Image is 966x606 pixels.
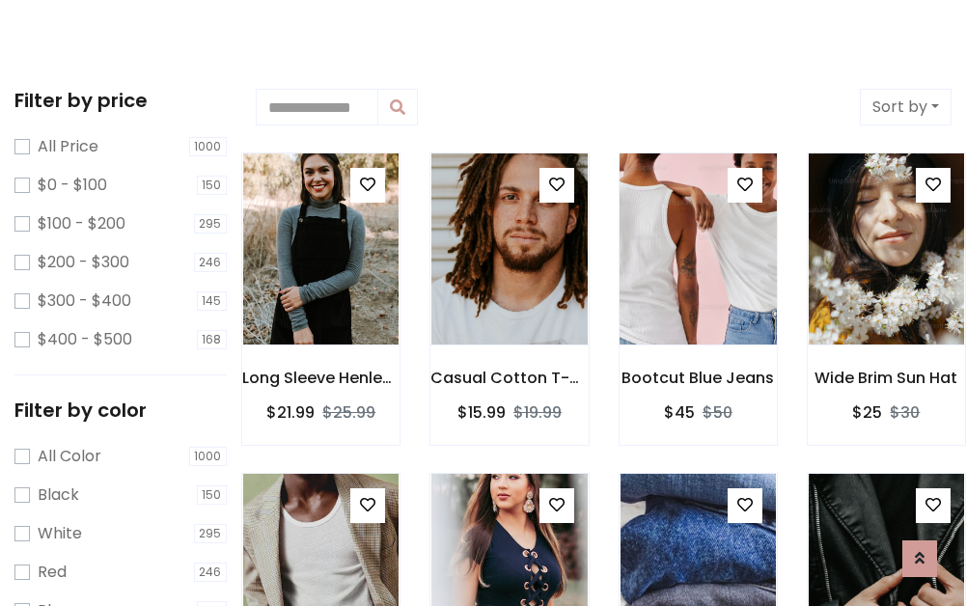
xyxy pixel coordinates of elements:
[808,369,965,387] h6: Wide Brim Sun Hat
[266,403,315,422] h6: $21.99
[38,251,129,274] label: $200 - $300
[703,401,732,424] del: $50
[194,214,228,234] span: 295
[430,369,588,387] h6: Casual Cotton T-Shirt
[860,89,952,125] button: Sort by
[38,483,79,507] label: Black
[194,524,228,543] span: 295
[14,399,227,422] h5: Filter by color
[513,401,562,424] del: $19.99
[38,445,101,468] label: All Color
[197,330,228,349] span: 168
[194,563,228,582] span: 246
[38,561,67,584] label: Red
[189,447,228,466] span: 1000
[322,401,375,424] del: $25.99
[14,89,227,112] h5: Filter by price
[38,289,131,313] label: $300 - $400
[38,212,125,235] label: $100 - $200
[664,403,695,422] h6: $45
[197,176,228,195] span: 150
[38,174,107,197] label: $0 - $100
[197,291,228,311] span: 145
[38,135,98,158] label: All Price
[38,522,82,545] label: White
[197,485,228,505] span: 150
[189,137,228,156] span: 1000
[852,403,882,422] h6: $25
[620,369,777,387] h6: Bootcut Blue Jeans
[890,401,920,424] del: $30
[38,328,132,351] label: $400 - $500
[194,253,228,272] span: 246
[457,403,506,422] h6: $15.99
[242,369,400,387] h6: Long Sleeve Henley T-Shirt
